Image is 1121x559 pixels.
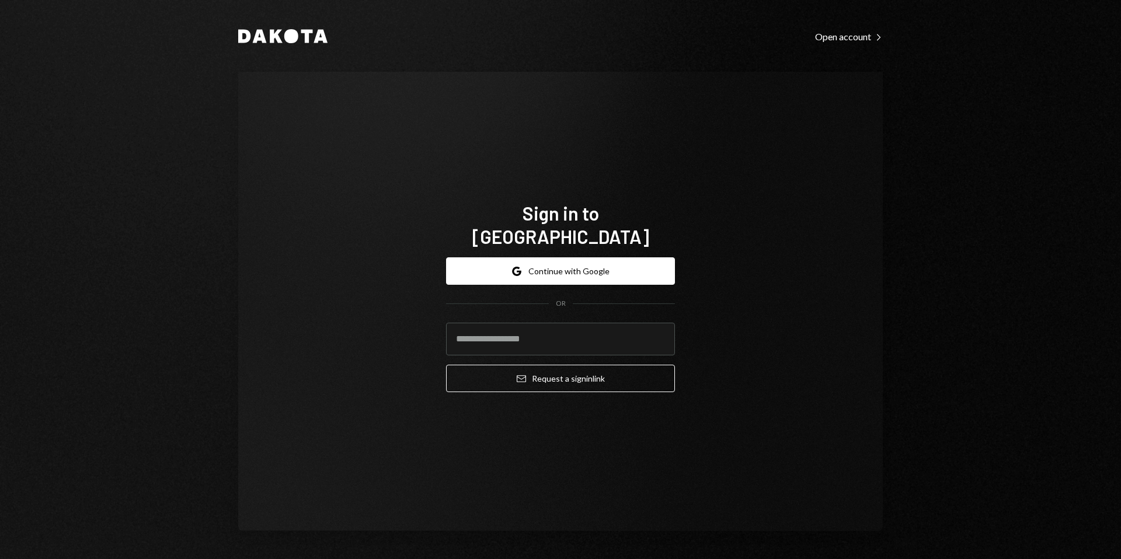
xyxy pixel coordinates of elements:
button: Continue with Google [446,257,675,285]
h1: Sign in to [GEOGRAPHIC_DATA] [446,201,675,248]
div: Open account [815,31,883,43]
a: Open account [815,30,883,43]
button: Request a signinlink [446,365,675,392]
div: OR [556,299,566,309]
keeper-lock: Open Keeper Popup [652,332,666,346]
